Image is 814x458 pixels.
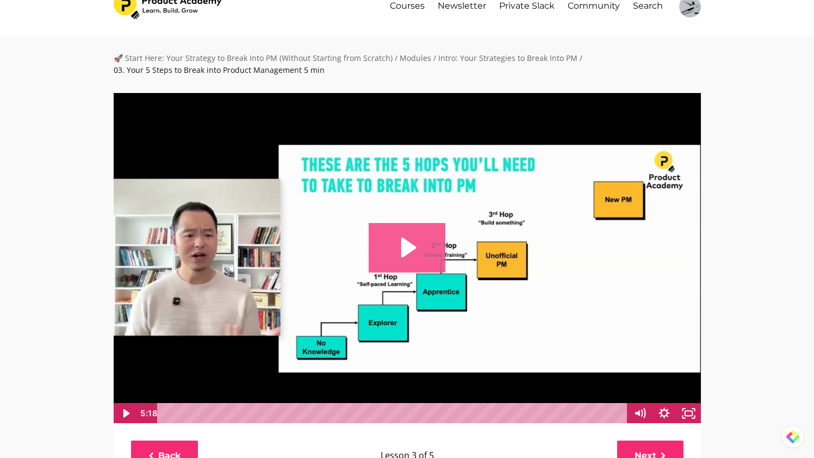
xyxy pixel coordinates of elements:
a: 🚀 Start Here: Your Strategy to Break Into PM (Without Starting from Scratch) [114,53,393,63]
div: 03. Your 5 Steps to Break into Product Management 5 min [114,64,325,76]
button: Mute [627,403,652,424]
button: Show settings menu [652,403,676,424]
div: / [433,52,436,64]
div: Playbar [166,403,622,424]
button: Play Video: file-uploads/sites/127338/video/7a618c-052c-3ec-7fde-b78031abcf8b_03._Your_5_Steps_to... [369,223,445,272]
a: Intro: Your Strategies to Break Into PM [438,53,577,63]
div: / [580,52,582,64]
button: Fullscreen [676,403,701,424]
button: Play Video [113,403,138,424]
div: / [395,52,397,64]
a: Modules [400,53,431,63]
